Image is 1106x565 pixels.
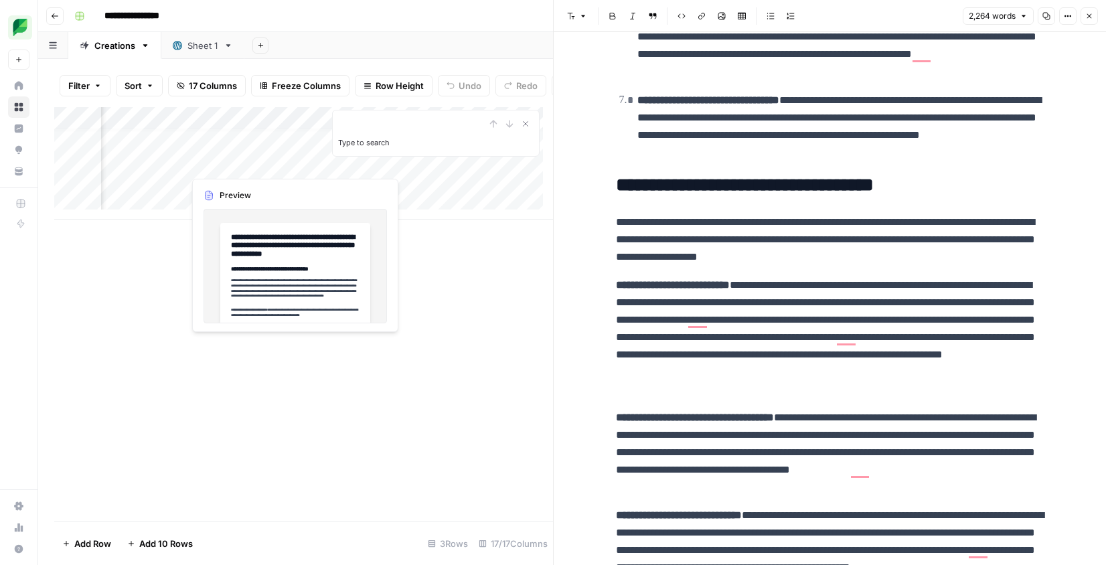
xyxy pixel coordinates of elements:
[518,116,534,132] button: Close Search
[8,139,29,161] a: Opportunities
[422,533,473,554] div: 3 Rows
[376,79,424,92] span: Row Height
[116,75,163,96] button: Sort
[119,533,201,554] button: Add 10 Rows
[60,75,110,96] button: Filter
[125,79,142,92] span: Sort
[68,32,161,59] a: Creations
[8,75,29,96] a: Home
[8,11,29,44] button: Workspace: SproutSocial
[8,161,29,182] a: Your Data
[338,138,390,147] label: Type to search
[8,118,29,139] a: Insights
[473,533,553,554] div: 17/17 Columns
[8,96,29,118] a: Browse
[8,517,29,538] a: Usage
[251,75,349,96] button: Freeze Columns
[355,75,432,96] button: Row Height
[94,39,135,52] div: Creations
[516,79,538,92] span: Redo
[139,537,193,550] span: Add 10 Rows
[74,537,111,550] span: Add Row
[495,75,546,96] button: Redo
[459,79,481,92] span: Undo
[168,75,246,96] button: 17 Columns
[54,533,119,554] button: Add Row
[969,10,1016,22] span: 2,264 words
[189,79,237,92] span: 17 Columns
[161,32,244,59] a: Sheet 1
[8,15,32,39] img: SproutSocial Logo
[438,75,490,96] button: Undo
[8,538,29,560] button: Help + Support
[963,7,1034,25] button: 2,264 words
[187,39,218,52] div: Sheet 1
[8,495,29,517] a: Settings
[272,79,341,92] span: Freeze Columns
[68,79,90,92] span: Filter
